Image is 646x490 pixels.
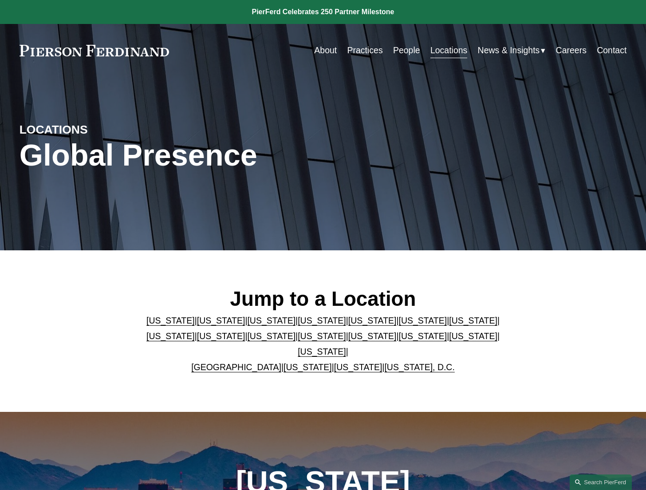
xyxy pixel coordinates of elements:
a: Locations [430,42,467,59]
p: | | | | | | | | | | | | | | | | | | [146,313,500,375]
a: [US_STATE] [197,331,245,341]
a: [US_STATE] [247,316,295,325]
a: Careers [556,42,587,59]
a: [US_STATE] [146,316,195,325]
a: folder dropdown [478,42,546,59]
span: News & Insights [478,43,540,58]
a: [US_STATE] [298,347,346,356]
a: [GEOGRAPHIC_DATA] [191,362,281,372]
a: About [314,42,337,59]
a: [US_STATE] [284,362,332,372]
a: People [393,42,420,59]
a: [US_STATE] [197,316,245,325]
a: [US_STATE] [348,331,397,341]
h4: LOCATIONS [20,122,171,138]
a: [US_STATE] [449,316,497,325]
a: [US_STATE] [399,331,447,341]
a: [US_STATE], D.C. [384,362,454,372]
a: [US_STATE] [449,331,497,341]
a: [US_STATE] [399,316,447,325]
a: [US_STATE] [298,316,346,325]
a: [US_STATE] [247,331,295,341]
a: [US_STATE] [146,331,195,341]
h1: Global Presence [20,138,424,172]
a: [US_STATE] [348,316,397,325]
h2: Jump to a Location [146,287,500,311]
a: [US_STATE] [334,362,382,372]
a: [US_STATE] [298,331,346,341]
a: Contact [597,42,626,59]
a: Practices [347,42,383,59]
a: Search this site [570,474,632,490]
